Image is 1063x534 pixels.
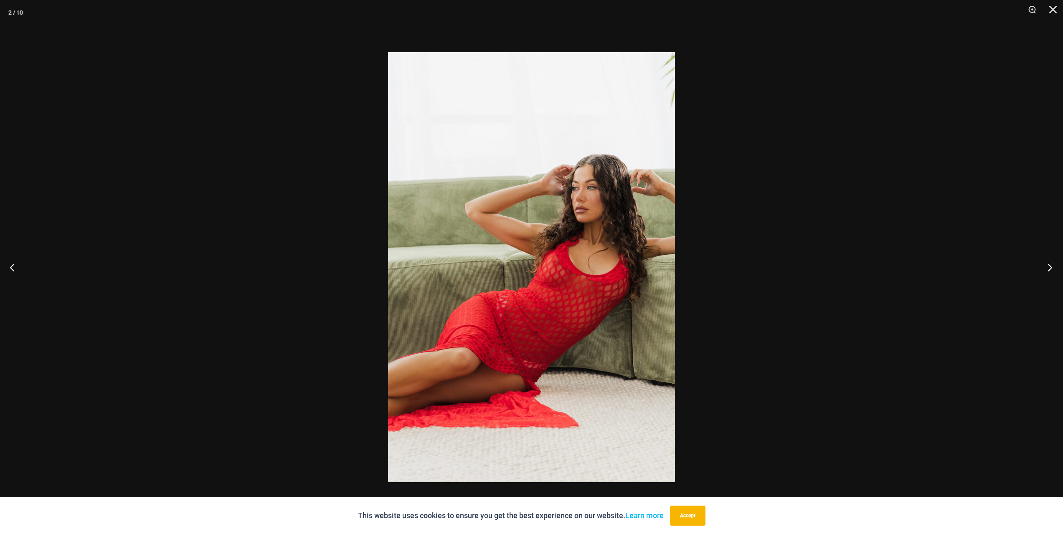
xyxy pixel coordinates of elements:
[1032,246,1063,288] button: Next
[388,52,675,482] img: Sometimes Red 587 Dress 09
[625,511,664,520] a: Learn more
[670,506,705,526] button: Accept
[8,6,23,19] div: 2 / 10
[358,509,664,522] p: This website uses cookies to ensure you get the best experience on our website.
